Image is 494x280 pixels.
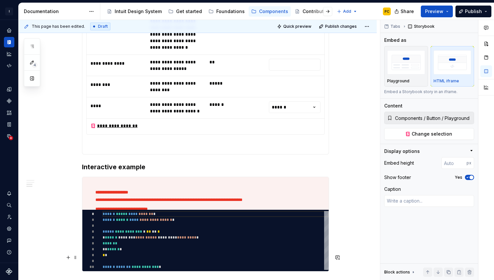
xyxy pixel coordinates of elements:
[4,212,14,222] a: Invite team
[412,131,452,137] span: Change selection
[104,6,164,17] a: Intuit Design System
[421,6,453,17] button: Preview
[4,25,14,36] a: Home
[6,268,12,275] svg: Supernova Logo
[176,8,202,15] div: Get started
[292,6,334,17] a: Contribution
[467,160,471,166] p: px
[387,50,425,74] img: placeholder
[391,6,418,17] button: Share
[317,22,360,31] button: Publish changes
[4,84,14,94] a: Design tokens
[384,46,428,87] button: placeholderPlayground
[401,8,414,15] span: Share
[385,9,389,14] div: PC
[259,8,288,15] div: Components
[1,4,17,18] button: I
[384,268,416,277] div: Block actions
[4,60,14,71] a: Code automation
[441,157,467,169] input: Auto
[32,24,85,29] span: This page has been edited.
[434,78,459,84] p: HTML iframe
[4,235,14,246] button: Contact support
[425,8,443,15] span: Preview
[455,175,462,180] label: Yes
[4,200,14,210] button: Search ⌘K
[4,223,14,234] a: Settings
[5,8,13,15] div: I
[343,9,351,14] span: Add
[303,8,331,15] div: Contribution
[4,188,14,199] button: Notifications
[98,24,108,29] span: Draft
[384,37,406,43] div: Embed as
[387,78,409,84] p: Playground
[4,37,14,47] a: Documentation
[4,49,14,59] a: Analytics
[384,148,474,155] button: Display options
[275,22,314,31] button: Quick preview
[455,6,491,17] button: Publish
[382,22,403,31] button: Tabs
[206,6,247,17] a: Foundations
[384,128,474,140] button: Change selection
[32,62,37,68] span: 4
[325,24,357,29] span: Publish changes
[4,96,14,106] a: Components
[4,107,14,118] a: Assets
[384,148,420,155] div: Display options
[216,8,245,15] div: Foundations
[465,8,482,15] span: Publish
[384,160,414,166] div: Embed height
[431,46,474,87] button: placeholderHTML iframe
[4,119,14,130] a: Storybook stories
[104,5,334,18] div: Page tree
[82,162,329,172] h3: Interactive example
[384,89,474,94] div: Embed a Storybook story in an iframe.
[384,186,401,192] div: Caption
[166,6,205,17] a: Get started
[390,24,400,29] span: Tabs
[434,50,471,74] img: placeholder
[335,7,359,16] button: Add
[24,8,86,15] div: Documentation
[249,6,291,17] a: Components
[384,174,411,181] div: Show footer
[384,103,403,109] div: Content
[115,8,162,15] div: Intuit Design System
[4,131,14,141] a: Data sources
[283,24,311,29] span: Quick preview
